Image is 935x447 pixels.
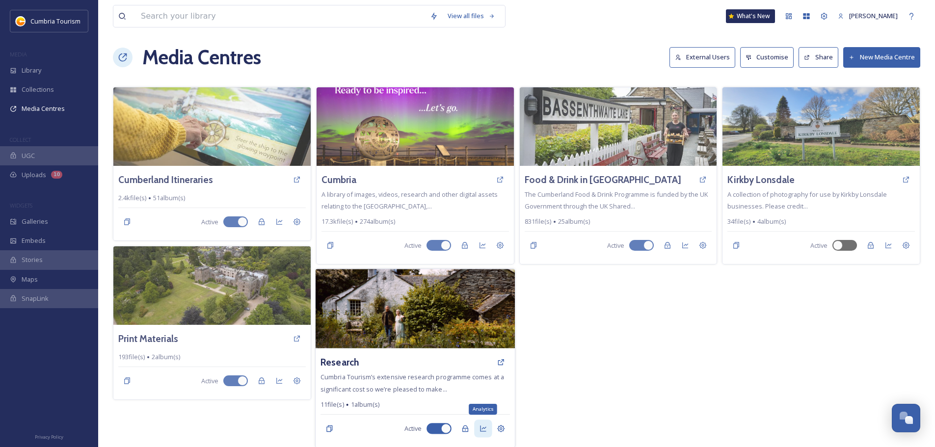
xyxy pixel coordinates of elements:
[30,17,80,26] span: Cumbria Tourism
[892,404,920,432] button: Open Chat
[607,241,624,250] span: Active
[321,400,344,409] span: 11 file(s)
[722,87,920,166] img: Kirkby%20Lonsdale%20Spring%202025%20%2814%29.JPG
[443,6,500,26] a: View all files
[136,5,425,27] input: Search your library
[118,193,146,203] span: 2.4k file(s)
[22,255,43,264] span: Stories
[22,66,41,75] span: Library
[118,352,145,362] span: 193 file(s)
[404,241,422,250] span: Active
[22,217,48,226] span: Galleries
[525,190,708,210] span: The Cumberland Food & Drink Programme is funded by the UK Government through the UK Shared...
[474,420,492,438] a: Analytics
[404,424,421,433] span: Active
[321,355,359,369] a: Research
[727,217,750,226] span: 34 file(s)
[833,6,903,26] a: [PERSON_NAME]
[22,236,46,245] span: Embeds
[360,217,395,226] span: 274 album(s)
[10,202,32,209] span: WIDGETS
[22,85,54,94] span: Collections
[520,87,717,166] img: CUMBRIATOURISM_240620_PaulMitchell_BassenthwaiteLakeStationBassenthwaite_%2520%25283%2520of%25204...
[469,404,497,415] div: Analytics
[321,372,504,393] span: Cumbria Tourism’s extensive research programme comes at a significant cost so we’re pleased to ma...
[317,87,514,166] img: maryport-harbour-be-inspired.jpg
[525,217,551,226] span: 831 file(s)
[113,246,311,325] img: CUMBRIATOURISM_240612_PaulMitchell_MuncasterCastle_-5.jpg
[35,434,63,440] span: Privacy Policy
[201,376,218,386] span: Active
[152,352,180,362] span: 2 album(s)
[740,47,799,67] a: Customise
[10,51,27,58] span: MEDIA
[22,104,65,113] span: Media Centres
[727,173,795,187] a: Kirkby Lonsdale
[558,217,590,226] span: 25 album(s)
[22,275,38,284] span: Maps
[118,332,178,346] a: Print Materials
[810,241,828,250] span: Active
[113,87,311,166] img: c1225645-6a16-4ef6-a77b-f1c618bca424.jpg
[35,430,63,442] a: Privacy Policy
[740,47,794,67] button: Customise
[727,190,887,210] span: A collection of photography for use by Kirkby Lonsdale businesses. Please credit...
[16,16,26,26] img: images.jpg
[118,173,213,187] a: Cumberland Itineraries
[153,193,185,203] span: 51 album(s)
[843,47,920,67] button: New Media Centre
[525,173,681,187] a: Food & Drink in [GEOGRAPHIC_DATA]
[321,217,353,226] span: 17.3k file(s)
[849,11,898,20] span: [PERSON_NAME]
[321,173,356,187] a: Cumbria
[142,43,261,72] h1: Media Centres
[726,9,775,23] a: What's New
[669,47,735,67] button: External Users
[669,47,740,67] a: External Users
[321,190,498,210] span: A library of images, videos, research and other digital assets relating to the [GEOGRAPHIC_DATA],...
[350,400,379,409] span: 1 album(s)
[799,47,838,67] button: Share
[316,269,515,348] img: c.robinson%40wordsworth.org.uk-24_10%20Exclusive%20Experience%2024_Adrian%20Naik.jpg
[22,151,35,160] span: UGC
[201,217,218,227] span: Active
[757,217,786,226] span: 4 album(s)
[22,294,49,303] span: SnapLink
[22,170,46,180] span: Uploads
[51,171,62,179] div: 10
[10,136,31,143] span: COLLECT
